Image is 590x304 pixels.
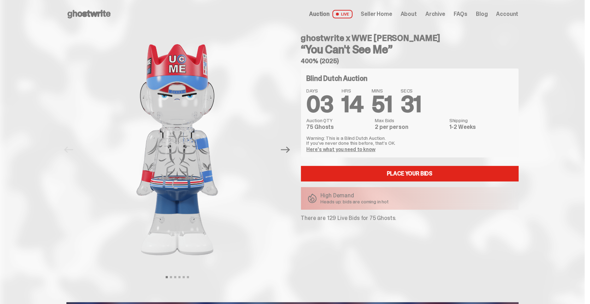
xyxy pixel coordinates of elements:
a: Place your Bids [301,166,519,181]
button: View slide 4 [178,276,181,278]
span: SECS [401,88,421,93]
p: There are 129 Live Bids for 75 Ghosts. [301,215,519,221]
a: Auction LIVE [309,10,352,18]
button: View slide 3 [174,276,176,278]
p: Warning: This is a Blind Dutch Auction. If you’ve never done this before, that’s OK. [307,136,513,145]
button: Next [278,142,294,157]
a: About [401,11,417,17]
dd: 2 per person [375,124,445,130]
a: Archive [425,11,445,17]
span: 03 [307,90,334,119]
span: Auction [309,11,330,17]
span: 51 [372,90,392,119]
dt: Max Bids [375,118,445,123]
h3: “You Can't See Me” [301,44,519,55]
span: LIVE [332,10,353,18]
a: Account [496,11,519,17]
a: Here's what you need to know [307,146,376,153]
span: HRS [342,88,363,93]
span: 14 [342,90,363,119]
h4: ghostwrite x WWE [PERSON_NAME] [301,34,519,42]
a: Blog [476,11,488,17]
span: 31 [401,90,421,119]
dd: 75 Ghosts [307,124,371,130]
img: John_Cena_Hero_1.png [80,28,275,271]
p: High Demand [321,193,389,198]
button: View slide 2 [170,276,172,278]
dt: Shipping [449,118,513,123]
dd: 1-2 Weeks [449,124,513,130]
h4: Blind Dutch Auction [307,75,367,82]
button: View slide 6 [187,276,189,278]
span: MINS [372,88,392,93]
button: View slide 1 [166,276,168,278]
button: View slide 5 [183,276,185,278]
a: FAQs [454,11,467,17]
p: Heads up: bids are coming in hot [321,199,389,204]
dt: Auction QTY [307,118,371,123]
a: Seller Home [361,11,392,17]
h5: 400% (2025) [301,58,519,64]
span: DAYS [307,88,334,93]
